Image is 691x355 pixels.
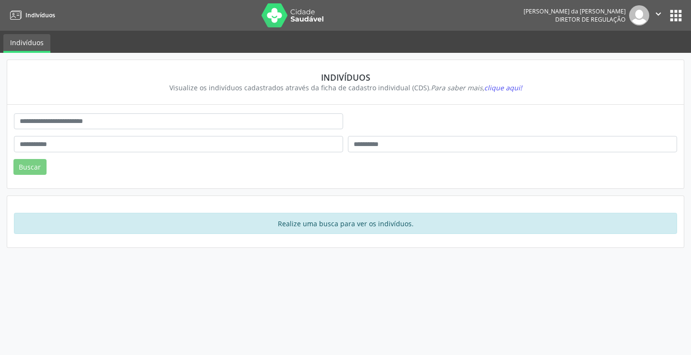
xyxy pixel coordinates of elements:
[629,5,649,25] img: img
[14,213,677,234] div: Realize uma busca para ver os indivíduos.
[524,7,626,15] div: [PERSON_NAME] da [PERSON_NAME]
[7,7,55,23] a: Indivíduos
[484,83,522,92] span: clique aqui!
[3,34,50,53] a: Indivíduos
[649,5,667,25] button: 
[653,9,664,19] i: 
[21,72,670,83] div: Indivíduos
[21,83,670,93] div: Visualize os indivíduos cadastrados através da ficha de cadastro individual (CDS).
[25,11,55,19] span: Indivíduos
[13,159,47,175] button: Buscar
[667,7,684,24] button: apps
[555,15,626,24] span: Diretor de regulação
[431,83,522,92] i: Para saber mais,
